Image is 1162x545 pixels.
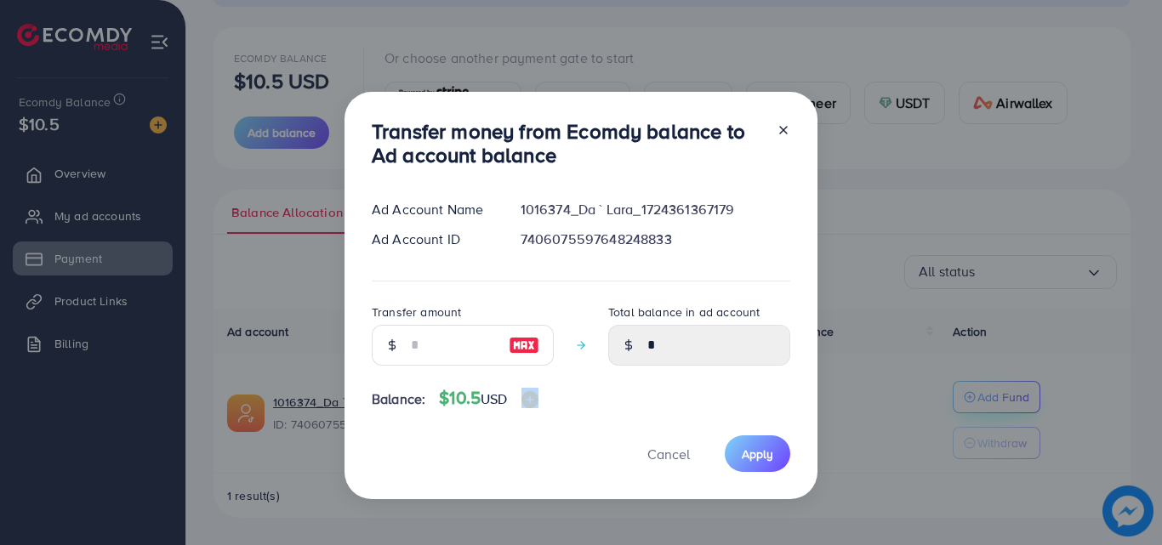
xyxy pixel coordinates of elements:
[509,335,539,355] img: image
[481,389,507,408] span: USD
[521,391,538,408] img: image
[725,435,790,472] button: Apply
[358,200,507,219] div: Ad Account Name
[372,389,425,409] span: Balance:
[626,435,711,472] button: Cancel
[647,445,690,463] span: Cancel
[358,230,507,249] div: Ad Account ID
[372,304,461,321] label: Transfer amount
[742,446,773,463] span: Apply
[507,200,804,219] div: 1016374_Da ` Lara_1724361367179
[608,304,760,321] label: Total balance in ad account
[439,388,538,409] h4: $10.5
[372,119,763,168] h3: Transfer money from Ecomdy balance to Ad account balance
[507,230,804,249] div: 7406075597648248833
